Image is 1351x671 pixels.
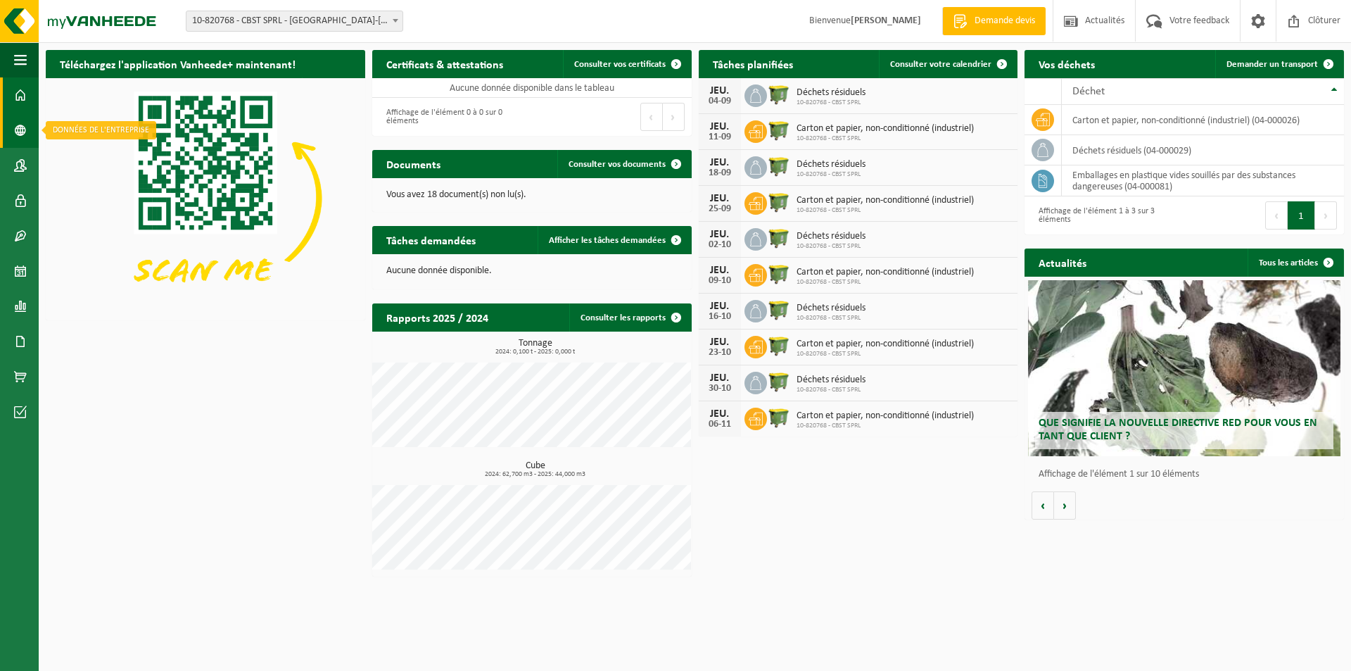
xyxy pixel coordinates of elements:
[379,461,692,478] h3: Cube
[797,278,974,287] span: 10-820768 - CBST SPRL
[767,82,791,106] img: WB-1100-HPE-GN-50
[797,410,974,422] span: Carton et papier, non-conditionné (industriel)
[797,339,974,350] span: Carton et papier, non-conditionné (industriel)
[1248,249,1343,277] a: Tous les articles
[706,85,734,96] div: JEU.
[851,15,921,26] strong: [PERSON_NAME]
[1039,470,1337,479] p: Affichage de l'élément 1 sur 10 éléments
[563,50,690,78] a: Consulter vos certificats
[767,406,791,429] img: WB-1100-HPE-GN-50
[706,132,734,142] div: 11-09
[706,96,734,106] div: 04-09
[706,121,734,132] div: JEU.
[706,337,734,348] div: JEU.
[569,160,666,169] span: Consulter vos documents
[767,334,791,358] img: WB-1100-HPE-GN-50
[1288,201,1315,230] button: 1
[386,266,678,276] p: Aucune donnée disponible.
[767,370,791,394] img: WB-1100-HPE-GN-50
[797,314,865,322] span: 10-820768 - CBST SPRL
[186,11,402,31] span: 10-820768 - CBST SPRL - CORROY-LE-CHÂTEAU
[549,236,666,245] span: Afficher les tâches demandées
[767,262,791,286] img: WB-1100-HPE-GN-50
[640,103,663,131] button: Previous
[797,170,865,179] span: 10-820768 - CBST SPRL
[1039,418,1317,442] span: Que signifie la nouvelle directive RED pour vous en tant que client ?
[372,78,692,98] td: Aucune donnée disponible dans le tableau
[797,159,865,170] span: Déchets résiduels
[706,348,734,358] div: 23-10
[557,150,690,178] a: Consulter vos documents
[1215,50,1343,78] a: Demander un transport
[1054,491,1076,520] button: Volgende
[706,240,734,250] div: 02-10
[797,267,974,278] span: Carton et papier, non-conditionné (industriel)
[797,195,974,206] span: Carton et papier, non-conditionné (industriel)
[1315,201,1337,230] button: Next
[538,226,690,254] a: Afficher les tâches demandées
[797,242,865,251] span: 10-820768 - CBST SPRL
[1062,105,1344,135] td: carton et papier, non-conditionné (industriel) (04-000026)
[706,312,734,322] div: 16-10
[797,206,974,215] span: 10-820768 - CBST SPRL
[379,349,692,356] span: 2024: 0,100 t - 2025: 0,000 t
[797,99,865,107] span: 10-820768 - CBST SPRL
[1062,135,1344,165] td: déchets résiduels (04-000029)
[379,471,692,478] span: 2024: 62,700 m3 - 2025: 44,000 m3
[706,229,734,240] div: JEU.
[706,384,734,394] div: 30-10
[706,420,734,429] div: 06-11
[1072,86,1105,97] span: Déchet
[1265,201,1288,230] button: Previous
[971,14,1039,28] span: Demande devis
[706,168,734,178] div: 18-09
[797,87,865,99] span: Déchets résiduels
[1032,491,1054,520] button: Vorige
[706,193,734,204] div: JEU.
[797,303,865,314] span: Déchets résiduels
[663,103,685,131] button: Next
[46,78,365,318] img: Download de VHEPlus App
[574,60,666,69] span: Consulter vos certificats
[699,50,807,77] h2: Tâches planifiées
[1226,60,1318,69] span: Demander un transport
[372,226,490,253] h2: Tâches demandées
[942,7,1046,35] a: Demande devis
[890,60,991,69] span: Consulter votre calendrier
[797,231,865,242] span: Déchets résiduels
[706,157,734,168] div: JEU.
[372,303,502,331] h2: Rapports 2025 / 2024
[1032,200,1177,231] div: Affichage de l'élément 1 à 3 sur 3 éléments
[569,303,690,332] a: Consulter les rapports
[379,339,692,356] h3: Tonnage
[767,154,791,178] img: WB-1100-HPE-GN-50
[1062,165,1344,196] td: emballages en plastique vides souillés par des substances dangereuses (04-000081)
[767,226,791,250] img: WB-1100-HPE-GN-50
[797,386,865,394] span: 10-820768 - CBST SPRL
[706,204,734,214] div: 25-09
[1025,50,1109,77] h2: Vos déchets
[797,375,865,386] span: Déchets résiduels
[797,123,974,134] span: Carton et papier, non-conditionné (industriel)
[372,50,517,77] h2: Certificats & attestations
[386,190,678,200] p: Vous avez 18 document(s) non lu(s).
[379,101,525,132] div: Affichage de l'élément 0 à 0 sur 0 éléments
[706,372,734,384] div: JEU.
[186,11,403,32] span: 10-820768 - CBST SPRL - CORROY-LE-CHÂTEAU
[1025,249,1101,276] h2: Actualités
[767,118,791,142] img: WB-1100-HPE-GN-50
[797,350,974,358] span: 10-820768 - CBST SPRL
[706,301,734,312] div: JEU.
[767,298,791,322] img: WB-1100-HPE-GN-50
[706,265,734,276] div: JEU.
[797,134,974,143] span: 10-820768 - CBST SPRL
[46,50,310,77] h2: Téléchargez l'application Vanheede+ maintenant!
[706,276,734,286] div: 09-10
[797,422,974,430] span: 10-820768 - CBST SPRL
[372,150,455,177] h2: Documents
[1028,280,1341,456] a: Que signifie la nouvelle directive RED pour vous en tant que client ?
[767,190,791,214] img: WB-1100-HPE-GN-50
[706,408,734,420] div: JEU.
[879,50,1016,78] a: Consulter votre calendrier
